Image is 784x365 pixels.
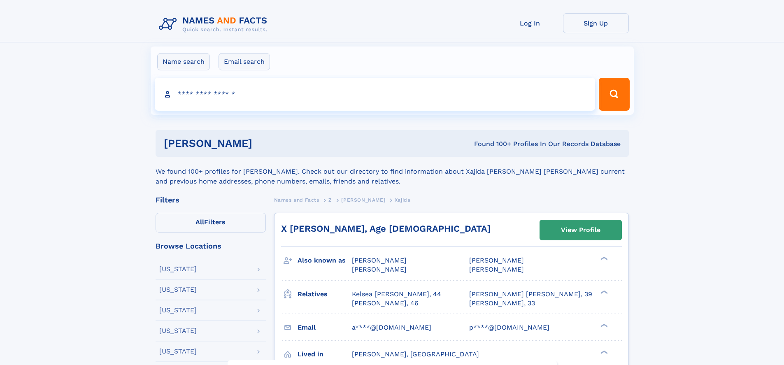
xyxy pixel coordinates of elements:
[598,256,608,261] div: ❯
[298,347,352,361] h3: Lived in
[352,299,419,308] a: [PERSON_NAME], 46
[540,220,621,240] a: View Profile
[469,290,592,299] a: [PERSON_NAME] [PERSON_NAME], 39
[159,286,197,293] div: [US_STATE]
[598,323,608,328] div: ❯
[599,78,629,111] button: Search Button
[164,138,363,149] h1: [PERSON_NAME]
[159,266,197,272] div: [US_STATE]
[156,213,266,232] label: Filters
[395,197,411,203] span: Xajida
[156,242,266,250] div: Browse Locations
[497,13,563,33] a: Log In
[281,223,491,234] a: X [PERSON_NAME], Age [DEMOGRAPHIC_DATA]
[298,253,352,267] h3: Also known as
[352,290,441,299] a: Kelsea [PERSON_NAME], 44
[274,195,319,205] a: Names and Facts
[363,139,621,149] div: Found 100+ Profiles In Our Records Database
[195,218,204,226] span: All
[159,307,197,314] div: [US_STATE]
[157,53,210,70] label: Name search
[341,195,385,205] a: [PERSON_NAME]
[469,299,535,308] a: [PERSON_NAME], 33
[352,350,479,358] span: [PERSON_NAME], [GEOGRAPHIC_DATA]
[469,256,524,264] span: [PERSON_NAME]
[159,328,197,334] div: [US_STATE]
[563,13,629,33] a: Sign Up
[156,196,266,204] div: Filters
[561,221,600,239] div: View Profile
[598,289,608,295] div: ❯
[328,197,332,203] span: Z
[156,13,274,35] img: Logo Names and Facts
[155,78,596,111] input: search input
[159,348,197,355] div: [US_STATE]
[469,265,524,273] span: [PERSON_NAME]
[298,287,352,301] h3: Relatives
[328,195,332,205] a: Z
[341,197,385,203] span: [PERSON_NAME]
[598,349,608,355] div: ❯
[352,256,407,264] span: [PERSON_NAME]
[298,321,352,335] h3: Email
[156,157,629,186] div: We found 100+ profiles for [PERSON_NAME]. Check out our directory to find information about Xajid...
[219,53,270,70] label: Email search
[352,265,407,273] span: [PERSON_NAME]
